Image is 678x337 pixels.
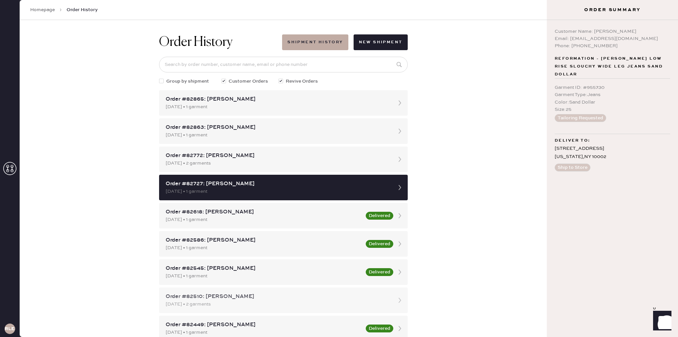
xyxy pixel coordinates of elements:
[314,129,363,135] img: Logo
[555,55,670,78] span: Reformation - [PERSON_NAME] Low Rise Slouchy Wide Leg Jeans Sand Dollar
[366,240,393,248] button: Delivered
[166,188,389,195] div: [DATE] • 1 garment
[627,111,656,119] th: QTY
[631,263,656,271] td: 1
[366,325,393,332] button: Delivered
[314,273,363,278] img: Logo
[21,52,656,60] div: Order # 82865
[21,77,656,101] div: # 89168 [PERSON_NAME] [PERSON_NAME] [EMAIL_ADDRESS][DOMAIN_NAME]
[21,111,67,119] th: ID
[166,293,389,301] div: Order #82510: [PERSON_NAME]
[166,216,362,223] div: [DATE] • 1 garment
[166,329,362,336] div: [DATE] • 1 garment
[366,268,393,276] button: Delivered
[329,151,348,171] img: logo
[166,301,389,308] div: [DATE] • 2 garments
[21,44,656,52] div: Packing slip
[354,34,408,50] button: New Shipment
[555,91,670,98] div: Garment Type : Jeans
[329,8,348,28] img: logo
[21,195,656,203] div: Order # 82863
[21,221,656,245] div: # 89166 [PERSON_NAME] Short [EMAIL_ADDRESS][DOMAIN_NAME]
[166,152,389,160] div: Order #82772: [PERSON_NAME]
[166,103,389,110] div: [DATE] • 1 garment
[286,78,318,85] span: Revive Orders
[21,119,67,128] td: 961241
[555,164,590,171] button: Ship to Store
[166,78,209,85] span: Group by shipment
[67,7,98,13] span: Order History
[555,114,606,122] button: Tailoring Requested
[555,106,670,113] div: Size : 25
[329,295,348,315] img: logo
[21,188,656,195] div: Packing slip
[366,212,393,220] button: Delivered
[166,131,389,139] div: [DATE] • 1 garment
[166,244,362,251] div: [DATE] • 1 garment
[229,78,268,85] span: Customer Orders
[166,265,362,272] div: Order #82545: [PERSON_NAME]
[627,119,656,128] td: 1
[166,124,389,131] div: Order #82863: [PERSON_NAME]
[166,160,389,167] div: [DATE] • 2 garments
[555,145,670,161] div: [STREET_ADDRESS] [US_STATE] , NY 10002
[21,69,656,77] div: Customer information
[60,254,631,263] th: Description
[166,95,389,103] div: Order #82865: [PERSON_NAME]
[21,254,60,263] th: ID
[67,111,627,119] th: Description
[555,137,590,145] span: Deliver to:
[631,254,656,263] th: QTY
[166,321,362,329] div: Order #82449: [PERSON_NAME]
[282,34,348,50] button: Shipment History
[166,208,362,216] div: Order #82618: [PERSON_NAME]
[166,236,362,244] div: Order #82586: [PERSON_NAME]
[166,272,362,280] div: [DATE] • 1 garment
[555,42,670,50] div: Phone: [PHONE_NUMBER]
[166,180,389,188] div: Order #82727: [PERSON_NAME]
[555,35,670,42] div: Email: [EMAIL_ADDRESS][DOMAIN_NAME]
[21,263,60,271] td: 961239
[547,7,678,13] h3: Order Summary
[30,7,55,13] a: Homepage
[159,34,233,50] h1: Order History
[555,28,670,35] div: Customer Name: [PERSON_NAME]
[555,99,670,106] div: Color : Sand Dollar
[21,213,656,221] div: Customer information
[67,119,627,128] td: Jeans - Reformation - [PERSON_NAME] Lowrise Wide Leg Jeans [PERSON_NAME] - Size: 27
[60,263,631,271] td: Jeans - Reformation - [PERSON_NAME] High Rise Slouchy Wide Leg Jeans CHESAPEAKE STUDDED - Size: 23
[5,327,15,331] h3: RLESA
[555,84,670,91] div: Garment ID : # 955730
[647,307,675,336] iframe: Front Chat
[159,57,408,72] input: Search by order number, customer name, email or phone number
